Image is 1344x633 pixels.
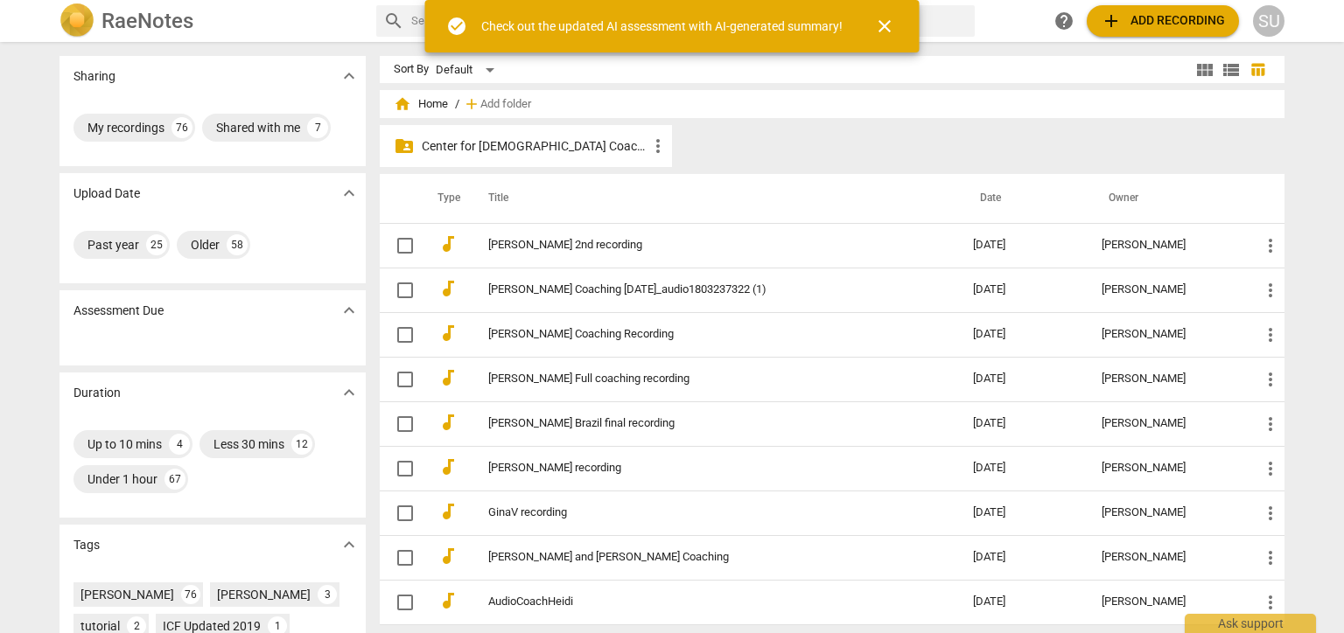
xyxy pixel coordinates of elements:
[1249,61,1266,78] span: table_chart
[488,239,910,252] a: [PERSON_NAME] 2nd recording
[1102,283,1232,296] div: [PERSON_NAME]
[446,16,467,37] span: check_circle
[73,67,115,86] p: Sharing
[437,412,458,433] span: audiotrack
[436,56,500,84] div: Default
[339,183,360,204] span: expand_more
[1101,10,1122,31] span: add
[1253,5,1284,37] button: SU
[467,174,959,223] th: Title
[1218,57,1244,83] button: List view
[216,119,300,136] div: Shared with me
[864,5,906,47] button: Close
[181,585,200,604] div: 76
[959,535,1088,580] td: [DATE]
[394,95,411,113] span: home
[217,586,311,603] div: [PERSON_NAME]
[1101,10,1225,31] span: Add recording
[488,372,910,386] a: [PERSON_NAME] Full coaching recording
[339,300,360,321] span: expand_more
[480,98,531,111] span: Add folder
[959,446,1088,490] td: [DATE]
[959,312,1088,357] td: [DATE]
[1088,174,1246,223] th: Owner
[307,117,328,138] div: 7
[488,462,910,475] a: [PERSON_NAME] recording
[463,95,480,113] span: add
[959,223,1088,268] td: [DATE]
[1260,369,1281,390] span: more_vert
[339,382,360,403] span: expand_more
[59,3,94,38] img: Logo
[455,98,459,111] span: /
[959,401,1088,446] td: [DATE]
[1053,10,1074,31] span: help
[959,357,1088,401] td: [DATE]
[1185,614,1316,633] div: Ask support
[383,10,404,31] span: search
[488,506,910,519] a: GinaV recording
[437,501,458,522] span: audiotrack
[1260,414,1281,435] span: more_vert
[1260,547,1281,568] span: more_vert
[1192,57,1218,83] button: Tile view
[1260,503,1281,524] span: more_vert
[437,456,458,477] span: audiotrack
[101,9,193,33] h2: RaeNotes
[87,236,139,254] div: Past year
[959,490,1088,535] td: [DATE]
[227,234,248,255] div: 58
[411,7,968,35] input: Search
[339,534,360,555] span: expand_more
[336,532,362,558] button: Show more
[164,469,185,490] div: 67
[336,379,362,406] button: Show more
[336,180,362,206] button: Show more
[1260,324,1281,345] span: more_vert
[1221,59,1242,80] span: view_list
[481,17,843,36] div: Check out the updated AI assessment with AI-generated summary!
[171,117,192,138] div: 76
[291,434,312,455] div: 12
[73,384,121,402] p: Duration
[1260,458,1281,479] span: more_vert
[87,119,164,136] div: My recordings
[959,174,1088,223] th: Date
[1102,551,1232,564] div: [PERSON_NAME]
[437,233,458,254] span: audiotrack
[318,585,337,604] div: 3
[437,367,458,388] span: audiotrack
[488,595,910,609] a: AudioCoachHeidi
[169,434,190,455] div: 4
[488,417,910,430] a: [PERSON_NAME] Brazil final recording
[437,590,458,611] span: audiotrack
[87,435,162,453] div: Up to 10 mins
[59,3,362,38] a: LogoRaeNotes
[394,63,429,76] div: Sort By
[488,283,910,296] a: [PERSON_NAME] Coaching [DATE]_audio1803237322 (1)
[339,66,360,87] span: expand_more
[146,234,167,255] div: 25
[1102,595,1232,609] div: [PERSON_NAME]
[1102,239,1232,252] div: [PERSON_NAME]
[437,323,458,344] span: audiotrack
[1102,372,1232,386] div: [PERSON_NAME]
[73,536,100,554] p: Tags
[191,236,220,254] div: Older
[1102,328,1232,341] div: [PERSON_NAME]
[213,435,284,453] div: Less 30 mins
[80,586,174,603] div: [PERSON_NAME]
[394,136,415,157] span: folder_shared
[488,551,910,564] a: [PERSON_NAME] and [PERSON_NAME] Coaching
[959,268,1088,312] td: [DATE]
[437,278,458,299] span: audiotrack
[1102,506,1232,519] div: [PERSON_NAME]
[423,174,467,223] th: Type
[1087,5,1239,37] button: Upload
[73,184,140,203] p: Upload Date
[336,63,362,89] button: Show more
[1260,280,1281,301] span: more_vert
[647,136,668,157] span: more_vert
[336,297,362,323] button: Show more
